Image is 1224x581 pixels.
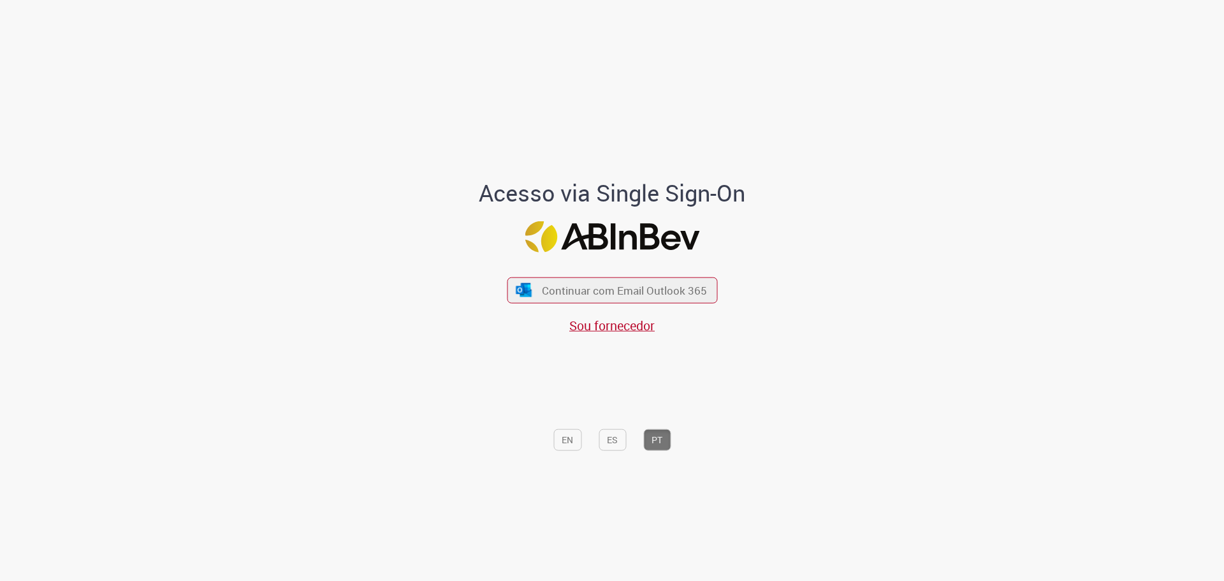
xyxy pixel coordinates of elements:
img: Logo ABInBev [525,221,699,252]
button: ícone Azure/Microsoft 360 Continuar com Email Outlook 365 [507,277,717,303]
a: Sou fornecedor [569,317,655,334]
button: PT [643,429,671,450]
h1: Acesso via Single Sign-On [435,180,789,206]
img: ícone Azure/Microsoft 360 [515,283,533,297]
span: Continuar com Email Outlook 365 [542,283,707,298]
button: EN [553,429,581,450]
button: ES [599,429,626,450]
